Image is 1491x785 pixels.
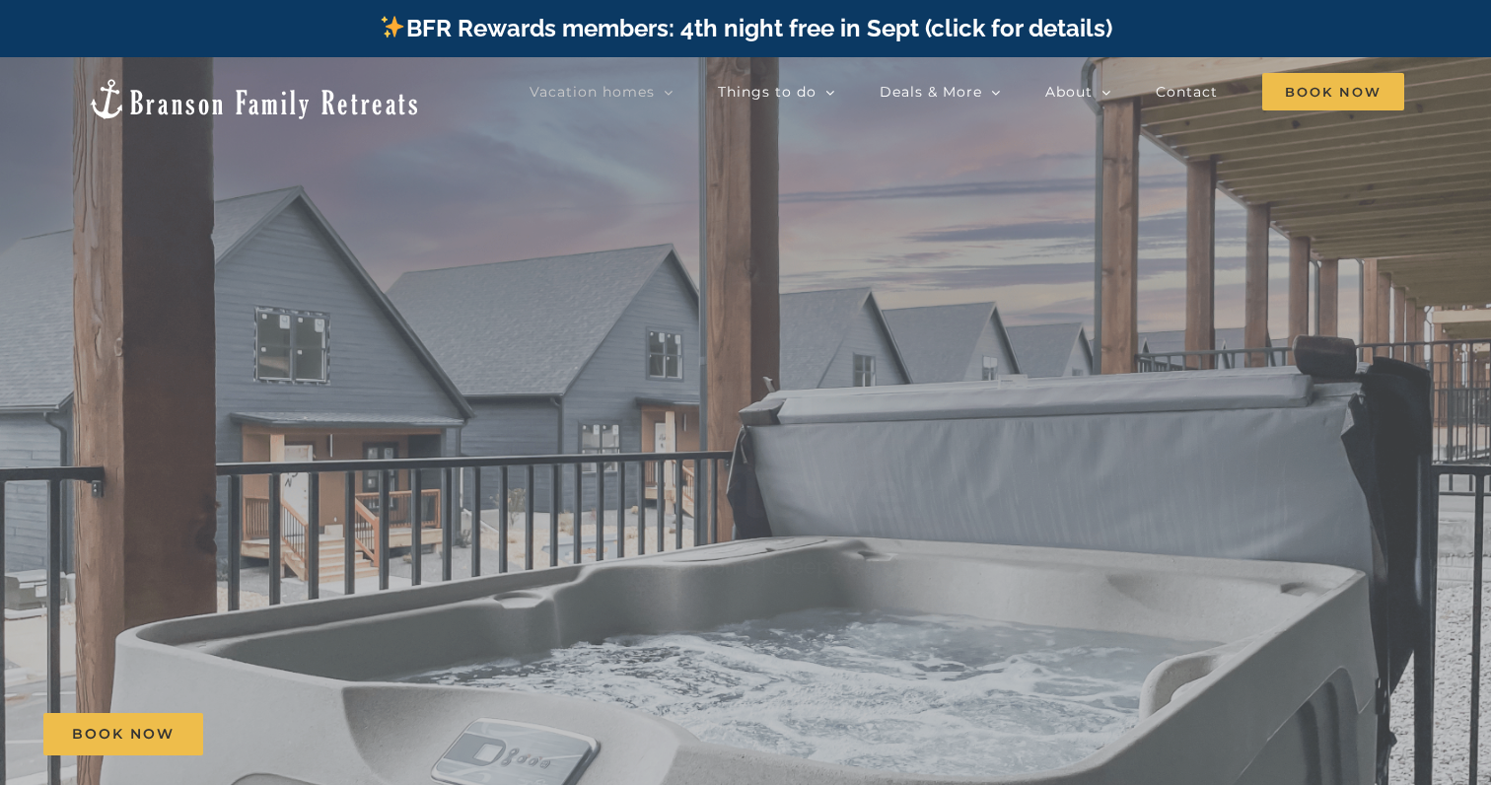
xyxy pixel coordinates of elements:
a: Vacation homes [530,72,674,111]
a: Contact [1156,72,1218,111]
a: About [1045,72,1111,111]
a: Book Now [43,713,203,755]
a: Things to do [718,72,835,111]
img: ✨ [381,15,404,38]
span: Book Now [1262,73,1404,110]
b: Mini Wildflower [557,365,935,534]
h4: 2 Bedrooms | Sleeps 6 [632,553,860,579]
span: Book Now [72,726,175,743]
span: Contact [1156,85,1218,99]
span: Deals & More [880,85,982,99]
a: Deals & More [880,72,1001,111]
nav: Main Menu [530,72,1404,111]
img: Branson Family Retreats Logo [87,77,421,121]
span: About [1045,85,1093,99]
a: BFR Rewards members: 4th night free in Sept (click for details) [379,14,1111,42]
span: Things to do [718,85,816,99]
span: Vacation homes [530,85,655,99]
